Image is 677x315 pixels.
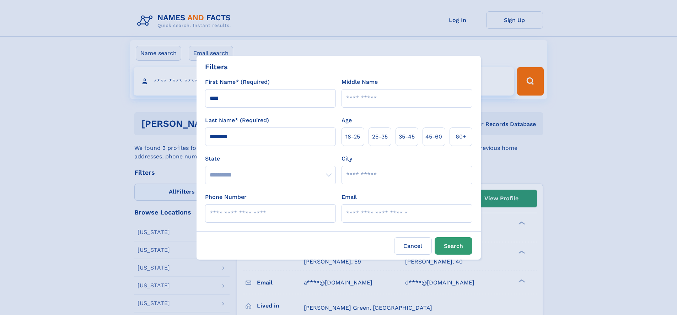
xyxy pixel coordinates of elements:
[205,116,269,125] label: Last Name* (Required)
[342,193,357,201] label: Email
[435,237,472,255] button: Search
[425,132,442,141] span: 45‑60
[205,61,228,72] div: Filters
[399,132,415,141] span: 35‑45
[456,132,466,141] span: 60+
[345,132,360,141] span: 18‑25
[342,154,352,163] label: City
[372,132,388,141] span: 25‑35
[205,193,247,201] label: Phone Number
[205,78,270,86] label: First Name* (Required)
[205,154,336,163] label: State
[342,78,378,86] label: Middle Name
[394,237,432,255] label: Cancel
[342,116,352,125] label: Age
